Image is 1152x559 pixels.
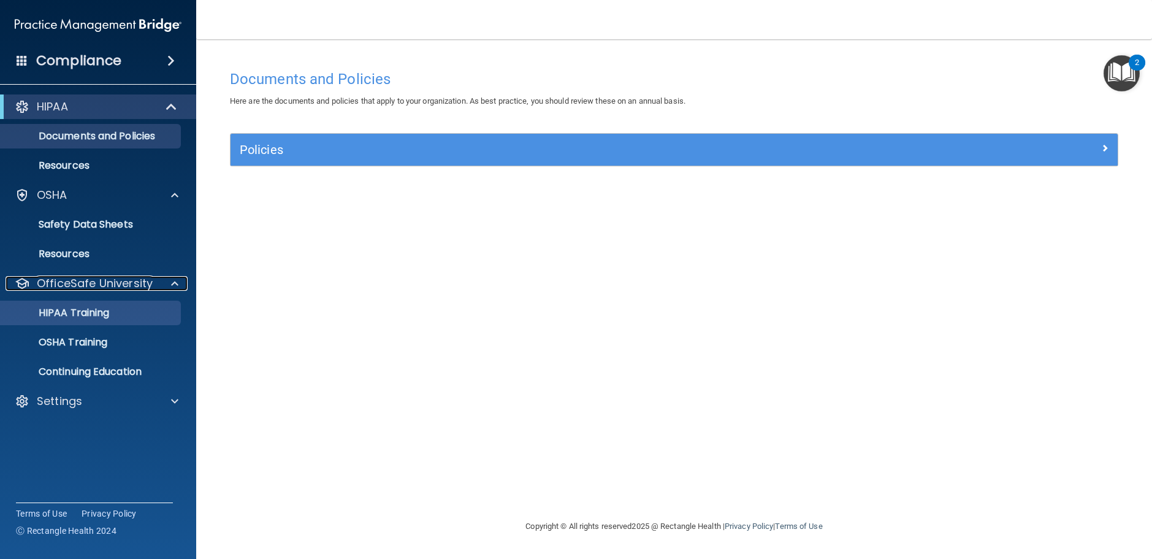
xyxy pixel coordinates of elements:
p: OSHA Training [8,336,107,349]
a: Privacy Policy [82,507,137,520]
div: Copyright © All rights reserved 2025 @ Rectangle Health | | [451,507,898,546]
p: HIPAA [37,99,68,114]
a: HIPAA [15,99,178,114]
a: Terms of Use [775,522,822,531]
p: Continuing Education [8,366,175,378]
div: 2 [1135,63,1139,79]
button: Open Resource Center, 2 new notifications [1104,55,1140,91]
p: Settings [37,394,82,409]
a: OSHA [15,188,178,202]
span: Here are the documents and policies that apply to your organization. As best practice, you should... [230,96,685,106]
a: Privacy Policy [725,522,773,531]
p: OSHA [37,188,67,202]
img: PMB logo [15,13,181,37]
iframe: Drift Widget Chat Controller [940,472,1137,521]
h4: Documents and Policies [230,71,1118,87]
p: Safety Data Sheets [8,218,175,231]
h5: Policies [240,143,887,156]
h4: Compliance [36,52,121,69]
a: Policies [240,140,1108,160]
p: Resources [8,248,175,260]
a: Terms of Use [16,507,67,520]
span: Ⓒ Rectangle Health 2024 [16,525,116,537]
a: Settings [15,394,178,409]
p: Resources [8,160,175,172]
a: OfficeSafe University [15,276,178,291]
p: Documents and Policies [8,130,175,142]
p: HIPAA Training [8,307,109,319]
p: OfficeSafe University [37,276,153,291]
